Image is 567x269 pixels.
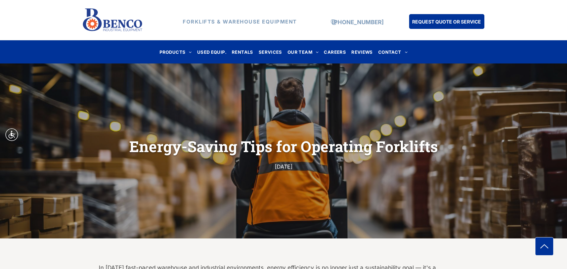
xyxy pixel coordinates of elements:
[376,47,410,56] a: CONTACT
[159,162,408,171] div: [DATE]
[194,47,229,56] a: USED EQUIP.
[349,47,376,56] a: REVIEWS
[409,14,484,29] a: REQUEST QUOTE OR SERVICE
[285,47,321,56] a: OUR TEAM
[256,47,285,56] a: SERVICES
[99,136,468,157] h1: Energy-Saving Tips for Operating Forklifts
[332,19,384,26] a: [PHONE_NUMBER]
[321,47,349,56] a: CAREERS
[157,47,194,56] a: PRODUCTS
[183,18,297,25] strong: FORKLIFTS & WAREHOUSE EQUIPMENT
[229,47,256,56] a: RENTALS
[412,15,481,28] span: REQUEST QUOTE OR SERVICE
